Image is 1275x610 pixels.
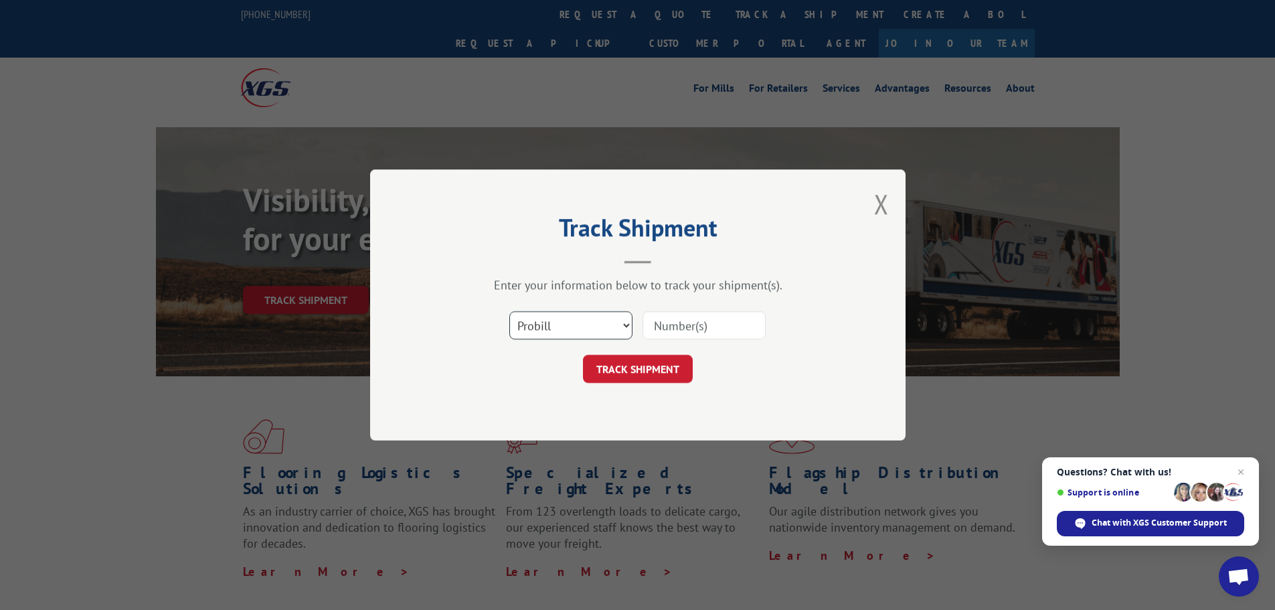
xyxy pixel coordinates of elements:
[437,277,839,293] div: Enter your information below to track your shipment(s).
[437,218,839,244] h2: Track Shipment
[643,311,766,339] input: Number(s)
[1219,556,1259,597] div: Open chat
[874,186,889,222] button: Close modal
[1057,467,1244,477] span: Questions? Chat with us!
[583,355,693,383] button: TRACK SHIPMENT
[1057,511,1244,536] div: Chat with XGS Customer Support
[1092,517,1227,529] span: Chat with XGS Customer Support
[1057,487,1169,498] span: Support is online
[1233,464,1249,480] span: Close chat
